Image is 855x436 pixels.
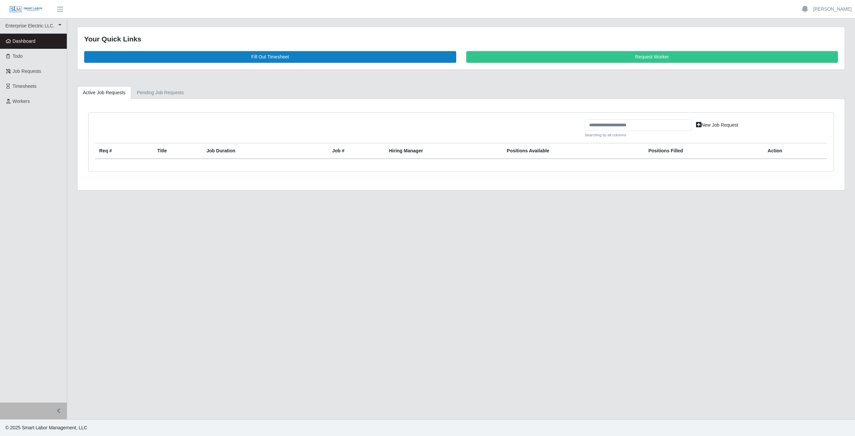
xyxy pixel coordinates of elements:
[95,143,153,159] th: Req #
[764,143,827,159] th: Action
[503,143,644,159] th: Positions Available
[813,6,852,13] a: [PERSON_NAME]
[9,6,43,13] img: SLM Logo
[13,38,36,44] span: Dashboard
[84,51,456,63] a: Fill Out Timesheet
[131,86,190,99] a: Pending Job Requests
[328,143,385,159] th: Job #
[585,132,692,138] small: Searching by all columns
[5,425,87,430] span: © 2025 Smart Labor Management, LLC
[13,53,23,59] span: Todo
[466,51,838,63] a: Request Worker
[153,143,202,159] th: Title
[84,34,838,44] div: Your Quick Links
[13,84,37,89] span: Timesheets
[13,99,30,104] span: Workers
[202,143,306,159] th: Job Duration
[692,119,743,131] a: New Job Request
[77,86,131,99] a: Active Job Requests
[644,143,763,159] th: Positions Filled
[385,143,503,159] th: Hiring Manager
[13,68,41,74] span: Job Requests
